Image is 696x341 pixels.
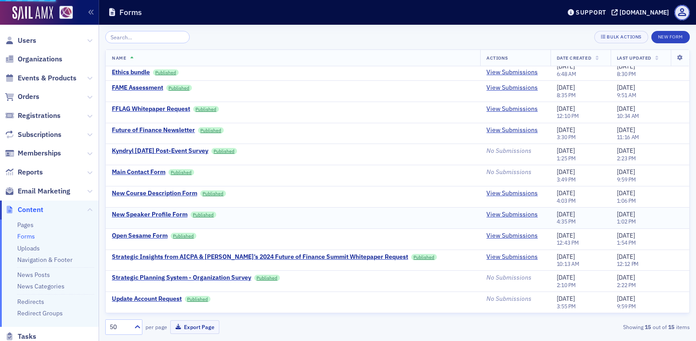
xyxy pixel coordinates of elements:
[5,167,43,177] a: Reports
[166,85,192,91] a: Published
[612,9,672,15] button: [DOMAIN_NAME]
[53,6,73,21] a: View Homepage
[486,68,538,76] a: View Submissions
[617,218,636,225] time: 1:02 PM
[501,323,690,331] div: Showing out of items
[110,322,129,332] div: 50
[5,148,61,158] a: Memberships
[18,167,43,177] span: Reports
[557,239,579,246] time: 12:43 PM
[59,6,73,19] img: SailAMX
[557,231,575,239] span: [DATE]
[557,210,575,218] span: [DATE]
[119,7,142,18] h1: Forms
[486,147,544,155] div: No Submissions
[617,197,636,204] time: 1:06 PM
[617,176,636,183] time: 9:59 PM
[557,112,579,119] time: 12:10 PM
[18,111,61,121] span: Registrations
[145,323,167,331] label: per page
[112,84,163,92] a: FAME Assessment
[17,221,34,229] a: Pages
[18,186,70,196] span: Email Marketing
[617,253,635,261] span: [DATE]
[576,8,606,16] div: Support
[112,274,251,282] div: Strategic Planning System - Organization Survey
[5,73,76,83] a: Events & Products
[674,5,690,20] span: Profile
[617,91,636,99] time: 9:51 AM
[557,168,575,176] span: [DATE]
[651,31,690,43] button: New Form
[651,32,690,40] a: New Form
[17,232,35,240] a: Forms
[153,69,179,76] a: Published
[18,92,39,102] span: Orders
[557,303,576,310] time: 3:55 PM
[112,55,126,61] span: Name
[486,295,544,303] div: No Submissions
[557,155,576,162] time: 1:25 PM
[557,260,579,267] time: 10:13 AM
[112,211,187,219] a: New Speaker Profile Form
[112,253,408,261] a: Strategic Insights from AICPA & [PERSON_NAME]’s 2024 Future of Finance Summit Whitepaper Request
[5,92,39,102] a: Orders
[617,295,635,303] span: [DATE]
[557,126,575,134] span: [DATE]
[617,55,651,61] span: Last Updated
[486,253,538,261] a: View Submissions
[486,232,538,240] a: View Submissions
[18,73,76,83] span: Events & Products
[112,232,168,240] a: Open Sesame Form
[486,105,538,113] a: View Submissions
[557,105,575,113] span: [DATE]
[191,212,216,218] a: Published
[112,126,195,134] a: Future of Finance Newsletter
[557,218,576,225] time: 4:35 PM
[411,254,437,260] a: Published
[617,303,636,310] time: 9:59 PM
[198,127,224,133] a: Published
[18,205,43,215] span: Content
[617,147,635,155] span: [DATE]
[112,189,197,197] div: New Course Description Form
[170,320,219,334] button: Export Page
[171,233,196,239] a: Published
[5,186,70,196] a: Email Marketing
[112,105,190,113] a: FFLAG Whitepaper Request
[18,54,62,64] span: Organizations
[17,309,63,317] a: Redirect Groups
[486,274,544,282] div: No Submissions
[557,70,576,77] time: 6:48 AM
[112,168,165,176] a: Main Contact Form
[557,133,576,140] time: 3:30 PM
[617,70,636,77] time: 8:30 PM
[211,148,237,154] a: Published
[105,31,190,43] input: Search…
[617,189,635,197] span: [DATE]
[617,231,635,239] span: [DATE]
[620,8,669,16] div: [DOMAIN_NAME]
[557,147,575,155] span: [DATE]
[617,62,635,70] span: [DATE]
[112,295,182,303] a: Update Account Request
[617,133,639,140] time: 11:16 AM
[486,126,538,134] a: View Submissions
[607,34,641,39] div: Bulk Actions
[557,253,575,261] span: [DATE]
[486,84,538,92] a: View Submissions
[5,205,43,215] a: Content
[557,189,575,197] span: [DATE]
[5,36,36,45] a: Users
[112,68,150,76] a: Ethics bundle
[18,36,36,45] span: Users
[12,6,53,20] a: SailAMX
[486,189,538,197] a: View Submissions
[200,190,226,197] a: Published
